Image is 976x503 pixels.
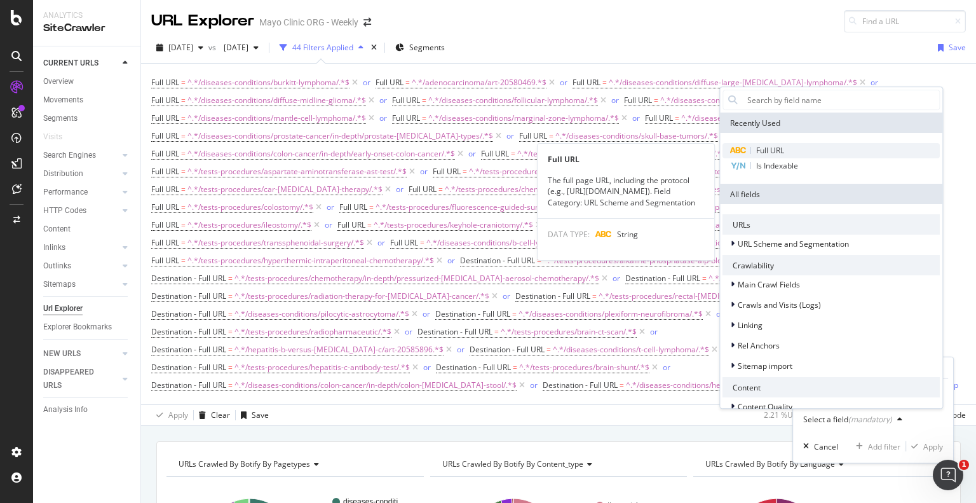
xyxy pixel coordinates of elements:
[43,186,119,199] a: Performance
[43,302,83,315] div: Url Explorer
[738,279,800,290] span: Main Crawl Fields
[481,148,509,159] span: Full URL
[234,341,444,359] span: ^.*/hepatitis-b-versus-[MEDICAL_DATA]-c/art-20585896.*$
[518,305,703,323] span: ^.*/diseases-conditions/plexiform-neurofibroma/.*$
[871,77,878,88] div: or
[468,148,476,159] div: or
[519,359,649,376] span: ^.*/tests-procedures/brain-shunt/.*$
[228,380,233,390] span: =
[327,202,334,212] div: or
[503,290,510,302] button: or
[43,403,88,417] div: Analysis Info
[228,326,233,337] span: =
[181,202,186,212] span: =
[675,113,679,123] span: =
[43,320,132,334] a: Explorer Bookmarks
[234,376,517,394] span: ^.*/diseases-conditions/colon-cancer/in-depth/colon-[MEDICAL_DATA]-stool/.*$
[738,238,849,249] span: URL Scheme and Segmentation
[151,166,179,177] span: Full URL
[43,93,83,107] div: Movements
[722,377,940,397] div: Content
[325,219,332,231] button: or
[43,149,119,162] a: Search Engines
[43,278,76,291] div: Sitemaps
[738,361,792,371] span: Sitemap import
[187,127,493,145] span: ^.*/diseases-conditions/prostate-cancer/in-depth/prostate-[MEDICAL_DATA]-types/.*$
[228,344,233,355] span: =
[959,460,969,470] span: 1
[626,376,816,394] span: ^.*/diseases-conditions/hepatocellular-carcinoma/.*$
[151,362,226,373] span: Destination - Full URL
[379,94,387,106] button: or
[506,130,514,142] button: or
[445,181,634,198] span: ^.*/tests-procedures/chemotherapy-colon-cancer/.*$
[259,16,358,29] div: Mayo Clinic ORG - Weekly
[503,291,510,301] div: or
[43,167,119,181] a: Distribution
[720,184,942,204] div: All fields
[738,401,792,412] span: Content Quality
[43,320,112,334] div: Explorer Bookmarks
[151,405,188,425] button: Apply
[187,216,311,234] span: ^.*/tests-procedures/ileostomy/.*$
[844,10,966,32] input: Find a URL
[447,255,455,266] div: or
[650,326,658,338] button: or
[181,95,186,106] span: =
[798,440,838,453] button: Cancel
[405,326,412,337] div: or
[625,273,700,284] span: Destination - Full URL
[742,90,939,110] input: Search by field name
[396,183,403,195] button: or
[43,223,132,236] a: Content
[369,41,379,54] div: times
[543,380,618,390] span: Destination - Full URL
[868,441,900,451] div: Add filter
[43,366,107,392] div: DISAPPEARED URLS
[420,166,428,177] div: or
[702,273,707,284] span: =
[43,278,119,291] a: Sitemaps
[187,109,366,127] span: ^.*/diseases-conditions/mantle-cell-lymphoma/.*$
[228,362,233,373] span: =
[374,216,533,234] span: ^.*/tests-procedures/keyhole-craniotomy/.*$
[573,77,600,88] span: Full URL
[613,272,620,284] button: or
[392,113,420,123] span: Full URL
[367,219,372,230] span: =
[555,127,718,145] span: ^.*/diseases-conditions/skull-base-tumors/.*$
[43,130,75,144] a: Visits
[43,302,132,315] a: Url Explorer
[151,237,179,248] span: Full URL
[43,259,119,273] a: Outlinks
[179,458,310,469] span: URLs Crawled By Botify By pagetypes
[228,273,233,284] span: =
[722,214,940,235] div: URLs
[906,440,943,453] button: Apply
[703,454,939,474] h4: URLs Crawled By Botify By language
[327,201,334,213] button: or
[716,308,724,319] div: or
[379,95,387,106] div: or
[611,94,619,106] button: or
[422,95,426,106] span: =
[187,92,366,109] span: ^.*/diseases-conditions/diffuse-midline-glioma/.*$
[426,234,585,252] span: ^.*/diseases-conditions/b-cell-lymphoma/.*$
[457,344,464,355] div: or
[234,305,409,323] span: ^.*/diseases-conditions/pilocytic-astrocytoma/.*$
[660,92,844,109] span: ^.*/diseases-conditions/hepatic-encephalopathy/.*$
[720,113,942,133] div: Recently Used
[292,42,353,53] div: 44 Filters Applied
[530,379,538,391] button: or
[181,184,186,195] span: =
[602,77,607,88] span: =
[592,291,597,301] span: =
[764,410,851,420] div: 2.21 % URLs ( 5K on 235K )
[738,340,780,351] span: Rel Anchors
[151,113,179,123] span: Full URL
[43,57,98,70] div: CURRENT URLS
[624,95,652,106] span: Full URL
[756,160,798,171] span: Is Indexable
[933,38,966,58] button: Save
[234,287,489,305] span: ^.*/tests-procedures/radiation-therapy-for-[MEDICAL_DATA]-cancer/.*$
